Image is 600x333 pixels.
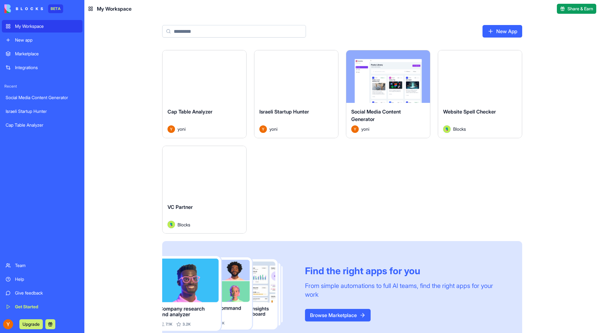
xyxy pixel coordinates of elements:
[15,304,79,310] div: Get Started
[443,108,496,115] span: Website Spell Checker
[48,4,63,13] div: BETA
[2,300,82,313] a: Get Started
[453,126,466,132] span: Blocks
[167,108,212,115] span: Cap Table Analyzer
[305,281,507,299] div: From simple automations to full AI teams, find the right apps for your work
[177,221,190,228] span: Blocks
[4,4,63,13] a: BETA
[2,287,82,299] a: Give feedback
[2,61,82,74] a: Integrations
[2,34,82,46] a: New app
[15,37,79,43] div: New app
[167,125,175,133] img: Avatar
[15,23,79,29] div: My Workspace
[162,146,247,234] a: VC PartnerAvatarBlocks
[19,319,43,329] button: Upgrade
[2,119,82,131] a: Cap Table Analyzer
[97,5,132,13] span: My Workspace
[567,6,593,12] span: Share & Earn
[162,50,247,138] a: Cap Table AnalyzerAvataryoni
[361,126,369,132] span: yoni
[351,125,359,133] img: Avatar
[4,4,43,13] img: logo
[351,108,401,122] span: Social Media Content Generator
[254,50,338,138] a: Israeli Startup HunterAvataryoni
[443,125,451,133] img: Avatar
[177,126,186,132] span: yoni
[167,221,175,228] img: Avatar
[259,125,267,133] img: Avatar
[269,126,277,132] span: yoni
[2,84,82,89] span: Recent
[6,94,79,101] div: Social Media Content Generator
[438,50,522,138] a: Website Spell CheckerAvatarBlocks
[15,51,79,57] div: Marketplace
[19,321,43,327] a: Upgrade
[259,108,309,115] span: Israeli Startup Hunter
[2,105,82,118] a: Israeli Startup Hunter
[15,276,79,282] div: Help
[162,256,295,331] img: Frame_181_egmpey.png
[3,319,13,329] img: ACg8ocKKmw1B5YjjdIxTReIFLpjOIn1ULGa3qRQpM8Mt_L5JmWuBbQ=s96-c
[2,273,82,285] a: Help
[482,25,522,38] a: New App
[305,265,507,276] div: Find the right apps for you
[167,204,193,210] span: VC Partner
[557,4,596,14] button: Share & Earn
[2,20,82,33] a: My Workspace
[346,50,430,138] a: Social Media Content GeneratorAvataryoni
[2,259,82,272] a: Team
[2,91,82,104] a: Social Media Content Generator
[305,309,371,321] a: Browse Marketplace
[6,108,79,114] div: Israeli Startup Hunter
[6,122,79,128] div: Cap Table Analyzer
[15,290,79,296] div: Give feedback
[15,262,79,269] div: Team
[2,48,82,60] a: Marketplace
[15,64,79,71] div: Integrations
